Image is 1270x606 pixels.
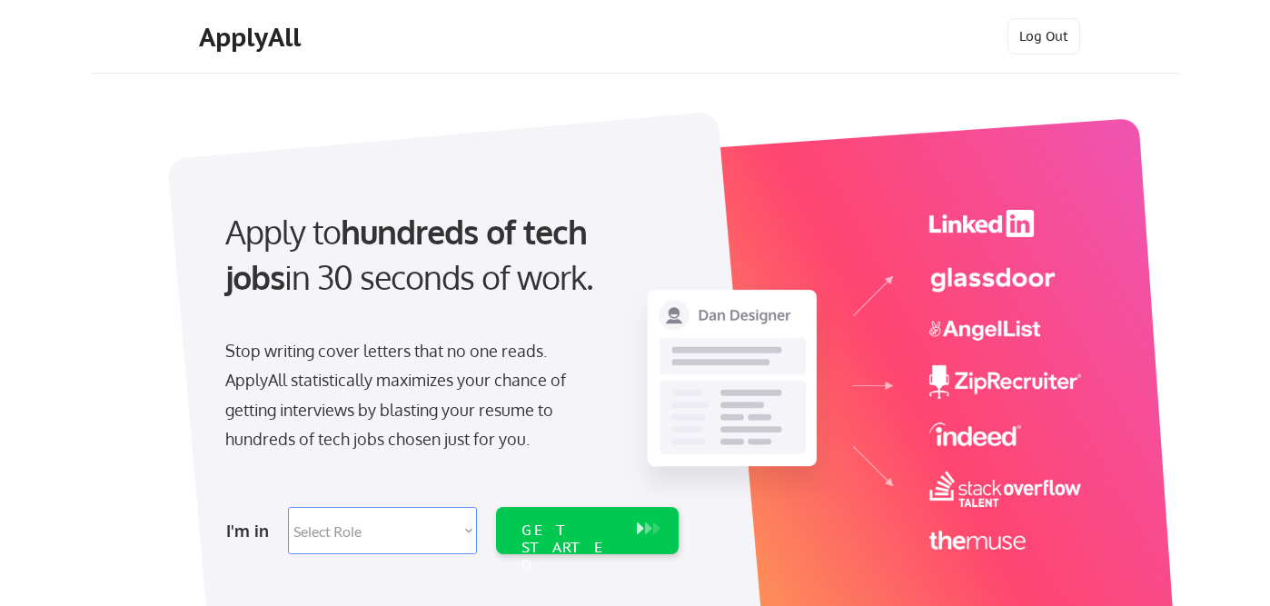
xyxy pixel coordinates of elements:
[225,209,671,301] div: Apply to in 30 seconds of work.
[225,336,599,454] div: Stop writing cover letters that no one reads. ApplyAll statistically maximizes your chance of get...
[521,522,619,574] div: GET STARTED
[1007,18,1080,55] button: Log Out
[225,211,595,297] strong: hundreds of tech jobs
[199,22,306,53] div: ApplyAll
[226,516,277,545] div: I'm in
